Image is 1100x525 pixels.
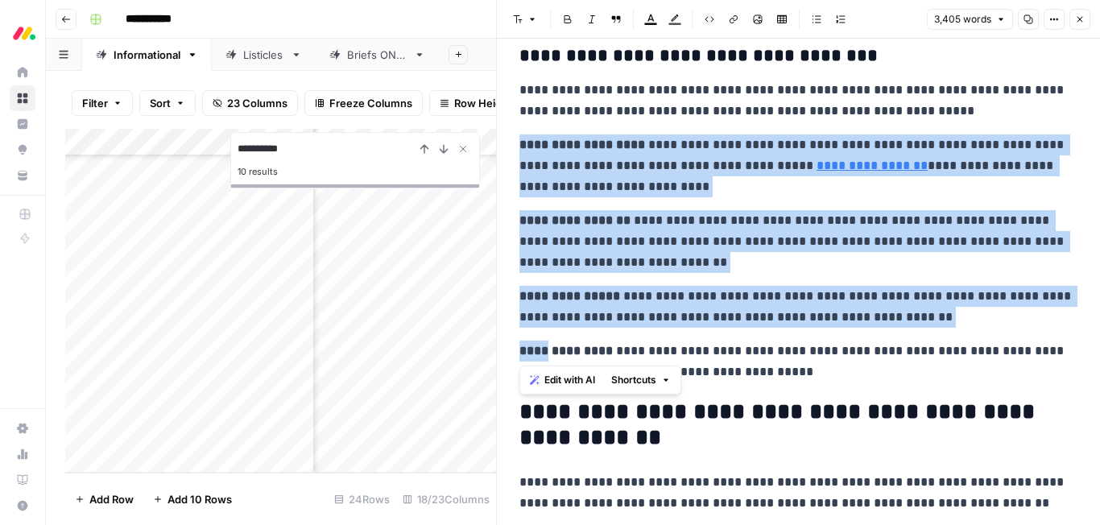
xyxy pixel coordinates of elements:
button: Sort [139,90,196,116]
button: Add Row [65,486,143,512]
span: Edit with AI [544,373,595,387]
div: 18/23 Columns [396,486,496,512]
button: 23 Columns [202,90,298,116]
div: Listicles [243,47,284,63]
div: Informational [114,47,180,63]
a: Home [10,60,35,85]
button: Close Search [453,139,473,159]
button: Next Result [434,139,453,159]
button: Row Height [429,90,523,116]
div: 24 Rows [328,486,396,512]
button: Filter [72,90,133,116]
a: Briefs ONLY [316,39,439,71]
span: Freeze Columns [329,95,412,111]
a: Browse [10,85,35,111]
a: Usage [10,441,35,467]
span: Filter [82,95,108,111]
span: Sort [150,95,171,111]
button: Add 10 Rows [143,486,242,512]
div: Briefs ONLY [347,47,407,63]
span: 23 Columns [227,95,287,111]
button: Edit with AI [523,370,602,391]
a: Listicles [212,39,316,71]
a: Informational [82,39,212,71]
a: Settings [10,415,35,441]
span: Add Row [89,491,134,507]
button: Previous Result [415,139,434,159]
button: Freeze Columns [304,90,423,116]
span: Row Height [454,95,512,111]
a: Insights [10,111,35,137]
button: Shortcuts [605,370,677,391]
span: 3,405 words [934,12,991,27]
a: Your Data [10,163,35,188]
button: 3,405 words [927,9,1013,30]
div: 10 results [238,162,473,181]
button: Workspace: Monday.com [10,13,35,53]
span: Add 10 Rows [167,491,232,507]
button: Help + Support [10,493,35,519]
img: Monday.com Logo [10,19,39,48]
span: Shortcuts [611,373,656,387]
a: Opportunities [10,137,35,163]
a: Learning Hub [10,467,35,493]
